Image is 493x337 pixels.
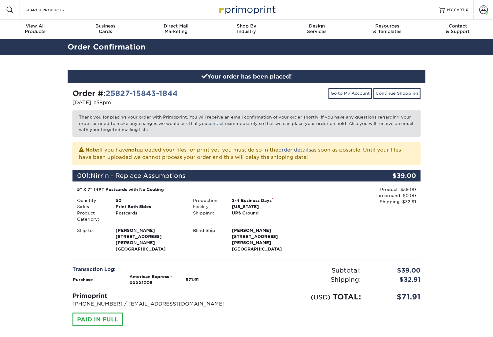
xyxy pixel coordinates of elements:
[423,23,493,29] span: Contact
[111,203,188,210] div: Print Both Sides
[188,203,227,210] div: Facility:
[72,227,111,252] div: Ship to:
[282,23,352,34] div: Services
[211,23,282,29] span: Shop By
[373,88,421,98] a: Continue Shopping
[68,70,425,83] div: Your order has been placed!
[423,20,493,39] a: Contact& Support
[25,6,84,13] input: SEARCH PRODUCTS.....
[72,300,242,308] p: [PHONE_NUMBER] / [EMAIL_ADDRESS][DOMAIN_NAME]
[466,8,469,12] span: 0
[141,23,211,34] div: Marketing
[365,291,425,302] div: $71.91
[352,23,422,34] div: & Templates
[227,197,305,203] div: 2-4 Business Days
[423,23,493,34] div: & Support
[207,121,230,126] a: contact us
[72,99,242,106] p: [DATE] 1:58pm
[72,266,242,273] div: Transaction Log:
[72,210,111,222] div: Product Category:
[111,210,188,222] div: Postcards
[311,293,330,301] small: (USD)
[365,275,425,284] div: $32.91
[227,203,305,210] div: [US_STATE]
[72,313,123,327] div: PAID IN FULL
[282,20,352,39] a: DesignServices
[211,20,282,39] a: Shop ByIndustry
[247,275,365,284] div: Shipping:
[73,277,93,282] strong: Purchase
[72,197,111,203] div: Quantity:
[116,233,184,246] span: [STREET_ADDRESS][PERSON_NAME]
[72,110,421,137] p: Thank you for placing your order with Primoprint. You will receive an email confirmation of your ...
[116,227,184,251] strong: [GEOGRAPHIC_DATA]
[72,170,362,181] div: 001:
[141,23,211,29] span: Direct Mail
[111,197,188,203] div: 50
[305,186,416,205] div: Product: $39.00 Turnaround: $0.00 Shipping: $32.91
[188,210,227,216] div: Shipping:
[216,3,277,16] img: Primoprint
[232,227,300,251] strong: [GEOGRAPHIC_DATA]
[72,203,111,210] div: Sides:
[278,147,311,153] a: order details
[232,233,300,246] span: [STREET_ADDRESS][PERSON_NAME]
[72,291,242,300] div: Primoprint
[211,23,282,34] div: Industry
[129,274,172,285] strong: American Express - XXXX1006
[186,277,199,282] strong: $71.91
[79,146,414,161] p: If you have uploaded your files for print yet, you must do so in the as soon as possible. Until y...
[227,210,305,216] div: UPS Ground
[365,266,425,275] div: $39.00
[70,23,141,29] span: Business
[70,23,141,34] div: Cards
[128,147,137,153] b: not
[247,266,365,275] div: Subtotal:
[188,197,227,203] div: Production:
[70,20,141,39] a: BusinessCards
[85,147,99,153] strong: Note:
[447,7,465,13] span: MY CART
[362,170,421,181] div: $39.00
[188,227,227,252] div: Blind Ship:
[141,20,211,39] a: Direct MailMarketing
[106,89,178,98] a: 25827-15843-1844
[282,23,352,29] span: Design
[352,23,422,29] span: Resources
[333,292,361,301] span: TOTAL:
[77,186,300,192] div: 5" X 7" 14PT Postcards with No Coating
[63,42,430,53] h2: Order Confirmation
[72,89,178,98] strong: Order #:
[116,227,184,233] span: [PERSON_NAME]
[328,88,372,98] a: Go to My Account
[232,227,300,233] span: [PERSON_NAME]
[352,20,422,39] a: Resources& Templates
[91,172,186,179] span: Nirrin - Replace Assumptions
